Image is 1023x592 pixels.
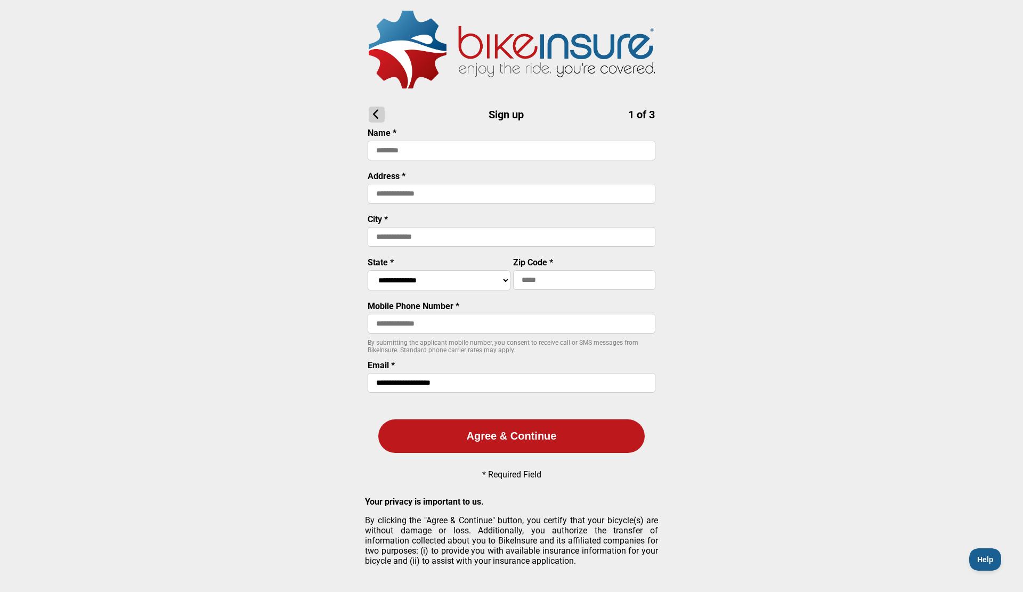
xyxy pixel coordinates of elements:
label: Email * [368,360,395,370]
label: State * [368,257,394,267]
p: By submitting the applicant mobile number, you consent to receive call or SMS messages from BikeI... [368,339,655,354]
p: By clicking the "Agree & Continue" button, you certify that your bicycle(s) are without damage or... [365,515,658,566]
p: * Required Field [482,469,541,480]
button: Agree & Continue [378,419,645,453]
label: Address * [368,171,405,181]
label: Name * [368,128,396,138]
span: 1 of 3 [628,108,655,121]
label: Mobile Phone Number * [368,301,459,311]
label: Zip Code * [513,257,553,267]
strong: Your privacy is important to us. [365,497,484,507]
label: City * [368,214,388,224]
iframe: Toggle Customer Support [969,548,1002,571]
h1: Sign up [369,107,655,123]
